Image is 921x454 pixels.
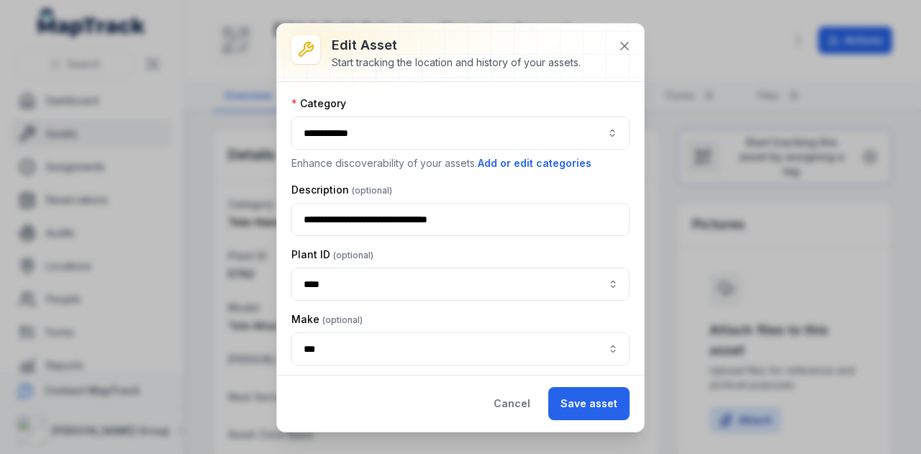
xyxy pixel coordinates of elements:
div: Start tracking the location and history of your assets. [332,55,581,70]
h3: Edit asset [332,35,581,55]
label: Description [291,183,392,197]
input: asset-edit:cf[8551d161-b1ce-4bc5-a3dd-9fa232d53e47]-label [291,332,630,366]
label: Make [291,312,363,327]
button: Add or edit categories [477,155,592,171]
button: Save asset [548,387,630,420]
p: Enhance discoverability of your assets. [291,155,630,171]
input: asset-edit:cf[e286c480-ed88-4656-934e-cbe2f059b42e]-label [291,268,630,301]
label: Plant ID [291,248,373,262]
button: Cancel [481,387,543,420]
label: Category [291,96,346,111]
